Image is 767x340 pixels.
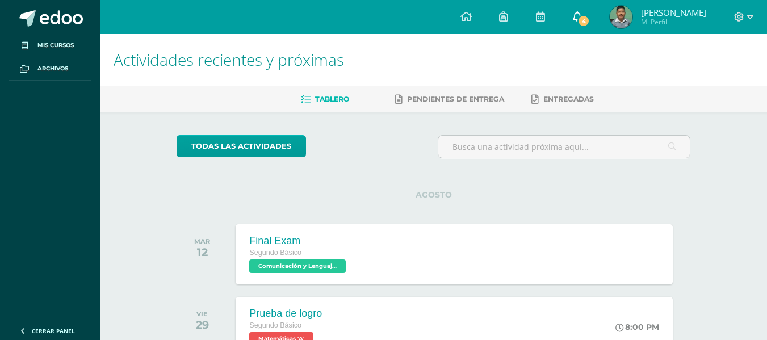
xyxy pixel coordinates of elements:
span: AGOSTO [397,190,470,200]
span: [PERSON_NAME] [641,7,706,18]
span: Tablero [315,95,349,103]
span: Segundo Básico [249,321,301,329]
input: Busca una actividad próxima aquí... [438,136,690,158]
a: Entregadas [531,90,594,108]
span: Segundo Básico [249,249,301,257]
a: todas las Actividades [177,135,306,157]
span: Mis cursos [37,41,74,50]
div: Prueba de logro [249,308,322,320]
span: 4 [577,15,590,27]
span: Pendientes de entrega [407,95,504,103]
img: 41ca0d4eba1897cd241970e06f97e7d4.png [610,6,632,28]
span: Mi Perfil [641,17,706,27]
span: Entregadas [543,95,594,103]
a: Archivos [9,57,91,81]
span: Actividades recientes y próximas [114,49,344,70]
div: 29 [196,318,209,331]
a: Tablero [301,90,349,108]
span: Archivos [37,64,68,73]
div: VIE [196,310,209,318]
a: Pendientes de entrega [395,90,504,108]
div: 12 [194,245,210,259]
div: MAR [194,237,210,245]
a: Mis cursos [9,34,91,57]
div: Final Exam [249,235,349,247]
span: Cerrar panel [32,327,75,335]
span: Comunicación y Lenguaje, Idioma Extranjero Inglés 'A' [249,259,346,273]
div: 8:00 PM [615,322,659,332]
